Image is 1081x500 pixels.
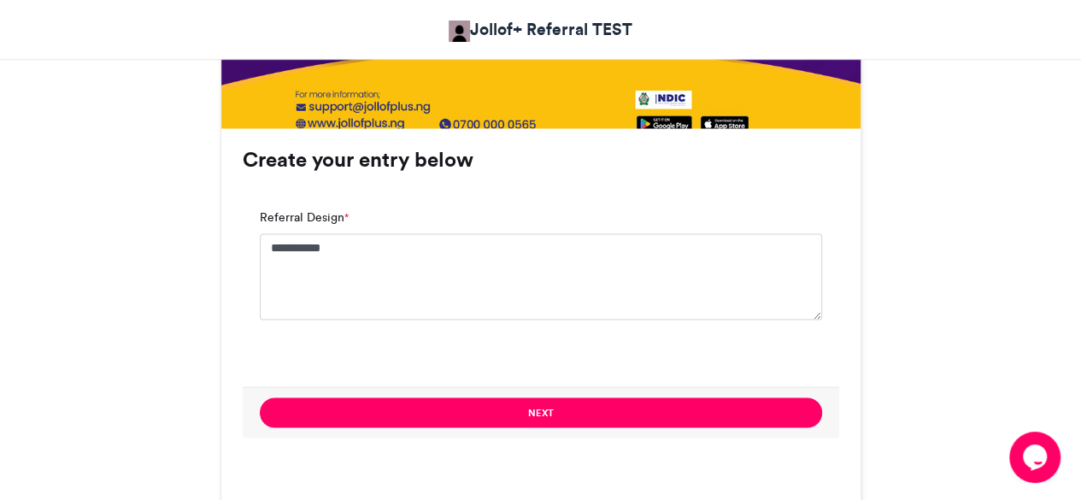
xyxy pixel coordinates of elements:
button: Next [260,397,822,427]
h3: Create your entry below [243,150,839,170]
img: Jollof+ Referral TEST [449,21,470,42]
iframe: chat widget [1009,432,1064,483]
label: Referral Design [260,209,349,226]
a: Jollof+ Referral TEST [449,17,632,42]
